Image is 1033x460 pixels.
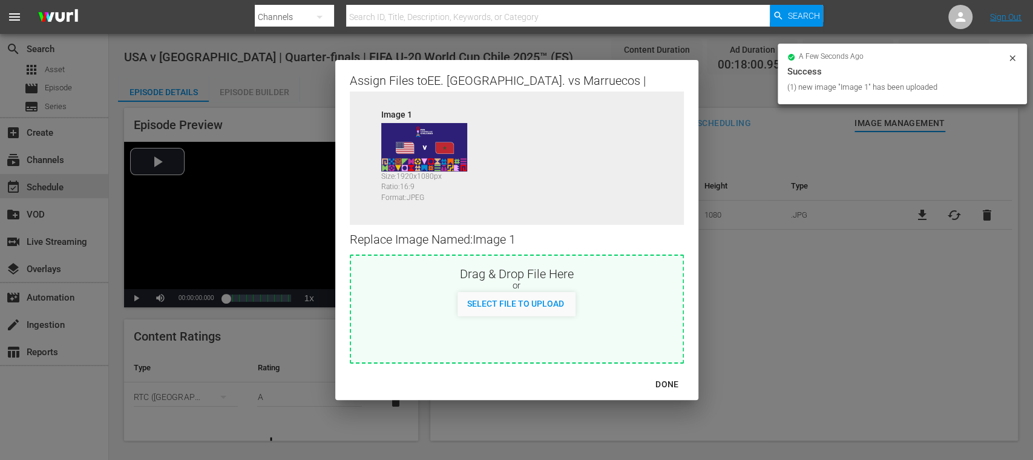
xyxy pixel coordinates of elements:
div: Size: 1920 x 1080 px Ratio: 16:9 Format: JPEG [381,172,478,197]
img: ans4CAIJ8jUAAAAAAAAAAAAAAAAAAAAAAAAgQb4GAAAAAAAAAAAAAAAAAAAAAAAAJMjXAAAAAAAAAAAAAAAAAAAAAAAAgAT5G... [29,3,87,32]
div: Drag & Drop File Here [351,265,683,280]
button: Select File to Upload [457,292,574,314]
div: (1) new image "Image 1" has been uploaded [787,81,1005,93]
div: Image 1 [381,108,478,117]
span: Select File to Upload [457,299,574,308]
div: DONE [646,377,688,392]
span: menu [7,10,22,24]
div: Replace Image Named: Image 1 [350,225,684,255]
button: DONE [641,373,693,396]
span: a few seconds ago [799,52,864,62]
img: 91975608-Image-1_v2.jpg [381,123,467,172]
div: Success [787,64,1017,79]
a: Sign Out [990,12,1022,22]
span: Search [787,5,819,27]
div: Assign Files to EE. [GEOGRAPHIC_DATA]. vs Marruecos | Cuartos de final | Copa Mundial Sub-20 de l... [350,72,684,87]
div: or [351,280,683,292]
